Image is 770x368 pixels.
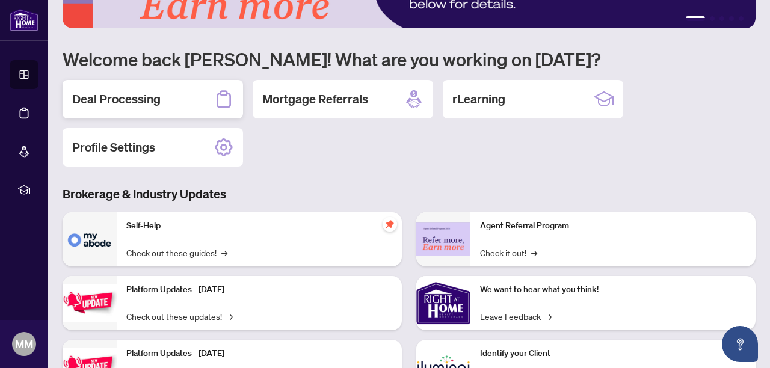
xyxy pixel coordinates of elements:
[126,246,227,259] a: Check out these guides!→
[480,347,746,360] p: Identify your Client
[416,222,470,256] img: Agent Referral Program
[546,310,552,323] span: →
[383,217,397,232] span: pushpin
[126,310,233,323] a: Check out these updates!→
[719,16,724,21] button: 3
[63,284,117,322] img: Platform Updates - July 21, 2025
[480,310,552,323] a: Leave Feedback→
[710,16,715,21] button: 2
[480,219,746,233] p: Agent Referral Program
[63,212,117,266] img: Self-Help
[221,246,227,259] span: →
[15,336,33,352] span: MM
[262,91,368,108] h2: Mortgage Referrals
[72,91,161,108] h2: Deal Processing
[416,276,470,330] img: We want to hear what you think!
[63,48,756,70] h1: Welcome back [PERSON_NAME]! What are you working on [DATE]?
[452,91,505,108] h2: rLearning
[739,16,744,21] button: 5
[10,9,38,31] img: logo
[72,139,155,156] h2: Profile Settings
[63,186,756,203] h3: Brokerage & Industry Updates
[126,219,392,233] p: Self-Help
[480,283,746,296] p: We want to hear what you think!
[126,347,392,360] p: Platform Updates - [DATE]
[722,326,758,362] button: Open asap
[126,283,392,296] p: Platform Updates - [DATE]
[686,16,705,21] button: 1
[227,310,233,323] span: →
[531,246,537,259] span: →
[480,246,537,259] a: Check it out!→
[729,16,734,21] button: 4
